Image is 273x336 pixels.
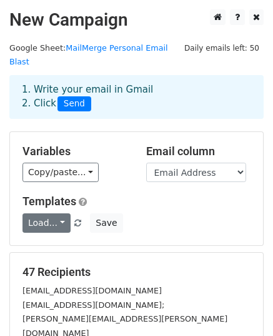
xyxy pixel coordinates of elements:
h5: 47 Recipients [22,265,251,279]
h5: Email column [146,145,251,158]
a: MailMerge Personal Email Blast [9,43,168,67]
a: Templates [22,195,76,208]
span: Daily emails left: 50 [180,41,264,55]
a: Load... [22,213,71,233]
button: Save [90,213,122,233]
small: [EMAIL_ADDRESS][DOMAIN_NAME] [22,286,162,295]
div: 1. Write your email in Gmail 2. Click [12,83,261,111]
small: [EMAIL_ADDRESS][DOMAIN_NAME]; [22,300,164,310]
span: Send [57,96,91,111]
a: Daily emails left: 50 [180,43,264,53]
a: Copy/paste... [22,163,99,182]
h2: New Campaign [9,9,264,31]
h5: Variables [22,145,127,158]
iframe: Chat Widget [211,276,273,336]
small: Google Sheet: [9,43,168,67]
